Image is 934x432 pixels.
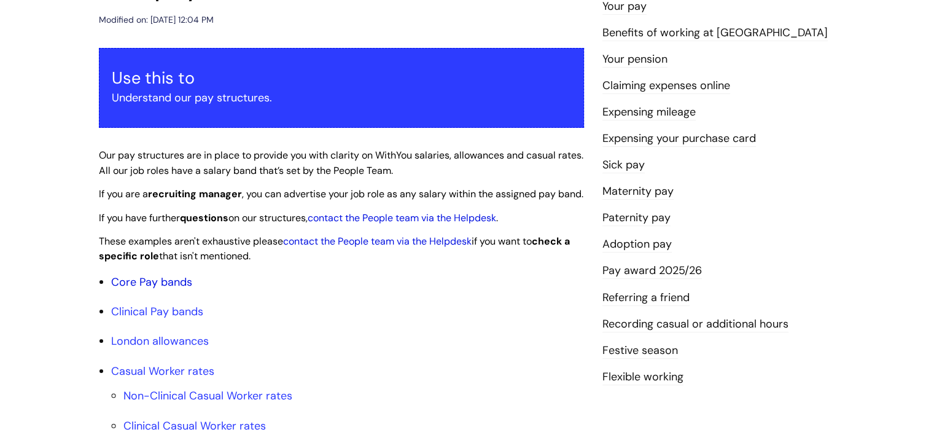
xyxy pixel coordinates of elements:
[111,334,209,348] a: London allowances
[99,211,498,224] span: If you have further on our structures, .
[602,131,756,147] a: Expensing your purchase card
[602,52,667,68] a: Your pension
[99,12,214,28] div: Modified on: [DATE] 12:04 PM
[602,104,696,120] a: Expensing mileage
[148,187,242,200] strong: recruiting manager
[112,88,571,108] p: Understand our pay structures.
[123,388,292,403] a: Non-Clinical Casual Worker rates
[602,237,672,253] a: Adoption pay
[308,211,496,224] a: contact the People team via the Helpdesk
[602,263,702,279] a: Pay award 2025/26
[602,210,671,226] a: Paternity pay
[602,25,828,41] a: Benefits of working at [GEOGRAPHIC_DATA]
[111,304,203,319] a: Clinical Pay bands
[602,316,788,332] a: Recording casual or additional hours
[99,149,583,177] span: Our pay structures are in place to provide you with clarity on WithYou salaries, allowances and c...
[283,235,472,248] a: contact the People team via the Helpdesk
[112,68,571,88] h3: Use this to
[180,211,228,224] strong: questions
[602,157,645,173] a: Sick pay
[602,78,730,94] a: Claiming expenses online
[602,184,674,200] a: Maternity pay
[111,364,214,379] a: Casual Worker rates
[602,290,690,306] a: Referring a friend
[111,275,192,289] a: Core Pay bands
[99,187,583,200] span: If you are a , you can advertise your job role as any salary within the assigned pay band.
[602,343,678,359] a: Festive season
[99,235,570,263] span: These examples aren't exhaustive please if you want to that isn't mentioned.
[602,369,683,385] a: Flexible working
